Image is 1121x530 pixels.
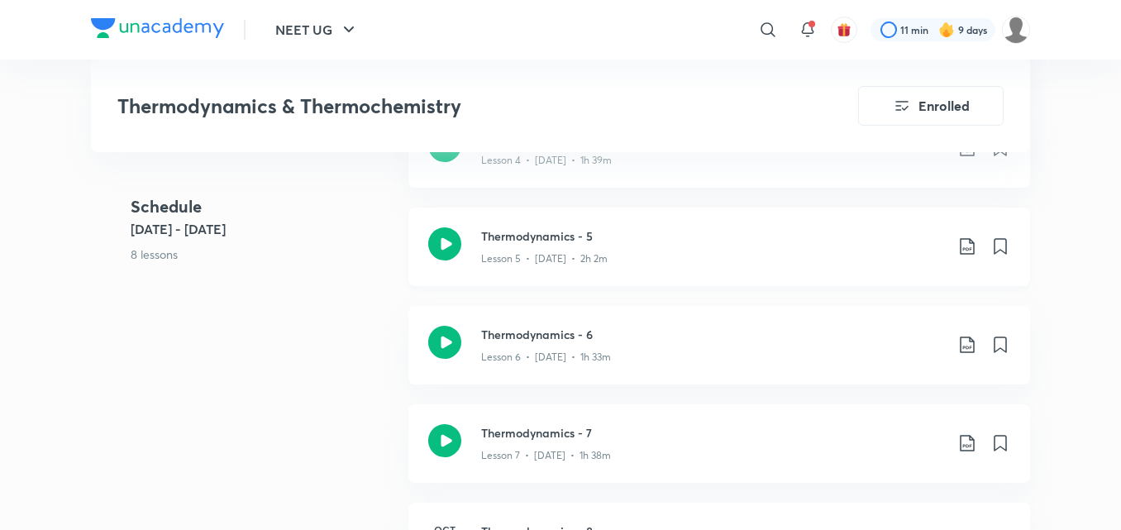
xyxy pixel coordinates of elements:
[408,109,1030,208] a: Thermodynamics - 4Lesson 4 • [DATE] • 1h 39m
[408,306,1030,404] a: Thermodynamics - 6Lesson 6 • [DATE] • 1h 33m
[481,326,944,343] h3: Thermodynamics - 6
[91,18,224,42] a: Company Logo
[408,404,1030,503] a: Thermodynamics - 7Lesson 7 • [DATE] • 1h 38m
[1002,16,1030,44] img: Tarmanjot Singh
[131,246,395,263] p: 8 lessons
[481,251,608,266] p: Lesson 5 • [DATE] • 2h 2m
[858,86,1004,126] button: Enrolled
[481,350,611,365] p: Lesson 6 • [DATE] • 1h 33m
[938,21,955,38] img: streak
[837,22,851,37] img: avatar
[481,448,611,463] p: Lesson 7 • [DATE] • 1h 38m
[131,219,395,239] h5: [DATE] - [DATE]
[481,424,944,442] h3: Thermodynamics - 7
[265,13,369,46] button: NEET UG
[481,227,944,245] h3: Thermodynamics - 5
[408,208,1030,306] a: Thermodynamics - 5Lesson 5 • [DATE] • 2h 2m
[117,94,765,118] h3: Thermodynamics & Thermochemistry
[131,194,395,219] h4: Schedule
[91,18,224,38] img: Company Logo
[481,153,612,168] p: Lesson 4 • [DATE] • 1h 39m
[831,17,857,43] button: avatar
